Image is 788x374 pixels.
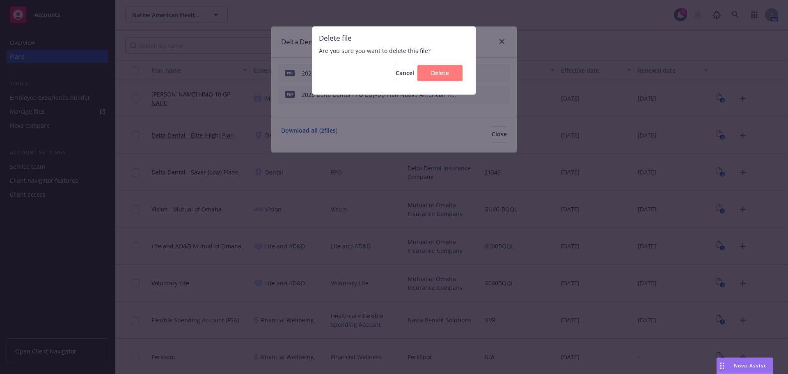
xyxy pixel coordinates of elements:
div: Drag to move [717,358,727,374]
span: Delete [431,69,449,77]
button: Cancel [396,65,414,81]
button: Nova Assist [717,358,773,374]
span: Cancel [396,69,414,77]
span: Are you sure you want to delete this file? [319,46,469,55]
span: Nova Assist [734,362,766,369]
span: Delete file [319,33,469,43]
button: Delete [417,65,463,81]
